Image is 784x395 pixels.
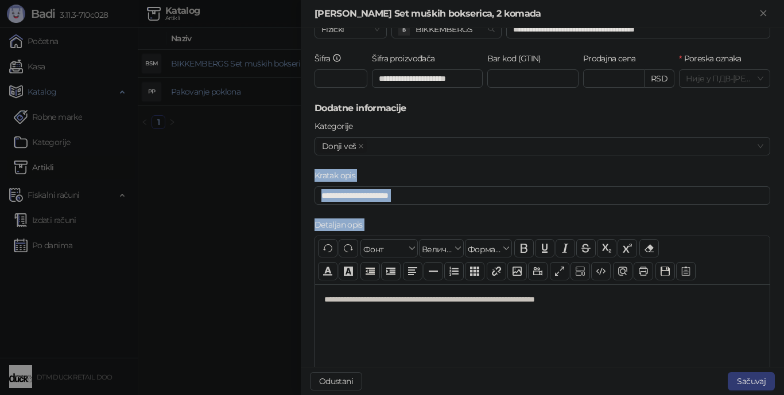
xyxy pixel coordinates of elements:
[318,262,337,280] button: Боја текста
[381,262,401,280] button: Увлачење
[676,262,696,280] button: Шаблон
[315,169,362,182] label: Kratak opis
[556,239,575,257] button: Искошено
[358,143,364,149] span: close
[639,239,659,257] button: Уклони формат
[315,101,770,115] h5: Dodatne informacije
[444,262,464,280] button: Листа
[514,239,534,257] button: Подебљано
[728,372,775,390] button: Sačuvaj
[576,239,596,257] button: Прецртано
[570,262,590,280] button: Прикажи блокове
[310,372,362,390] button: Odustani
[487,262,506,280] button: Веза
[315,120,360,132] label: Kategorije
[507,262,527,280] button: Слика
[506,20,770,38] input: Naziv
[339,262,358,280] button: Боја позадине
[315,218,370,231] label: Detaljan opis
[645,69,674,88] div: RSD
[686,70,763,87] span: Није у ПДВ - [PERSON_NAME] ( 0,00 %)
[634,262,653,280] button: Штампај
[339,239,358,257] button: Понови
[618,239,637,257] button: Експонент
[597,239,616,257] button: Индексирано
[487,69,579,88] input: Bar kod (GTIN)
[655,262,675,280] button: Сачувај
[398,24,410,36] div: B
[591,262,611,280] button: Приказ кода
[465,239,512,257] button: Формати
[321,21,380,38] span: Fizički
[679,52,748,65] label: Poreska oznaka
[315,52,349,65] label: Šifra
[360,262,380,280] button: Извлачење
[583,52,643,65] label: Prodajna cena
[360,239,418,257] button: Фонт
[419,239,464,257] button: Величина
[372,52,442,65] label: Šifra proizvođača
[613,262,632,280] button: Преглед
[528,262,548,280] button: Видео
[403,262,422,280] button: Поравнање
[315,186,770,205] input: Kratak opis
[424,262,443,280] button: Хоризонтална линија
[322,140,356,152] span: Donji veš
[756,7,770,21] button: Zatvori
[318,239,337,257] button: Поврати
[550,262,569,280] button: Приказ преко целог екрана
[465,262,484,280] button: Табела
[317,139,367,153] span: Donji veš
[315,7,756,21] div: [PERSON_NAME] Set muških bokserica, 2 komada
[372,69,483,88] input: Šifra proizvođača
[535,239,554,257] button: Подвучено
[398,21,495,38] span: BIKKEMBERGS
[487,52,548,65] label: Bar kod (GTIN)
